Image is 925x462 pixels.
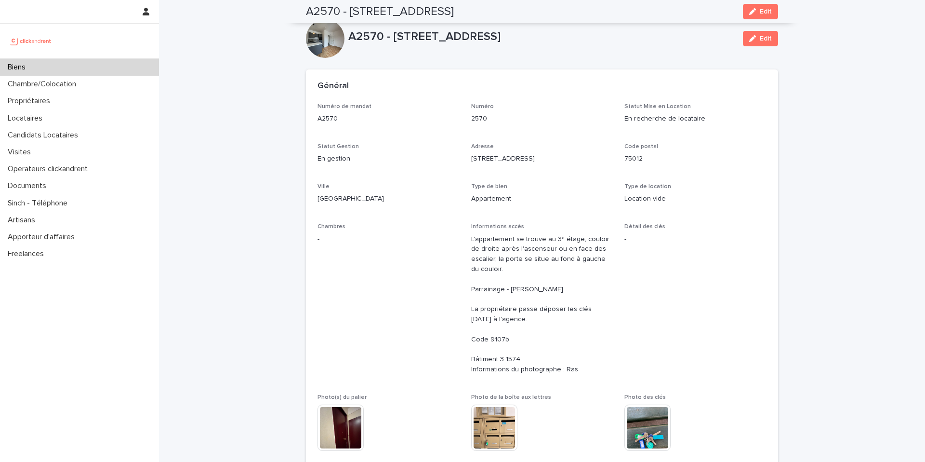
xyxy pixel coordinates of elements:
span: Ville [317,184,330,190]
span: Adresse [471,144,494,149]
p: En gestion [317,154,460,164]
p: Locataires [4,114,50,123]
span: Photo(s) du palier [317,394,367,400]
span: Chambres [317,224,345,230]
span: Photo des clés [624,394,666,400]
p: Operateurs clickandrent [4,164,95,174]
span: Numéro de mandat [317,104,371,109]
p: 2570 [471,114,613,124]
p: Apporteur d'affaires [4,232,82,242]
p: Freelances [4,249,52,258]
p: - [317,234,460,245]
p: Artisans [4,216,43,225]
p: [STREET_ADDRESS] [471,154,613,164]
p: A2570 [317,114,460,124]
button: Edit [743,31,778,46]
p: Propriétaires [4,96,58,106]
span: Photo de la boîte aux lettres [471,394,551,400]
p: En recherche de locataire [624,114,766,124]
p: Sinch - Téléphone [4,199,75,208]
p: Candidats Locataires [4,131,86,140]
p: Location vide [624,194,766,204]
p: 75012 [624,154,766,164]
span: Détail des clés [624,224,665,230]
p: Chambre/Colocation [4,80,84,89]
span: Edit [760,35,772,42]
span: Code postal [624,144,658,149]
p: Documents [4,181,54,190]
p: [GEOGRAPHIC_DATA] [317,194,460,204]
img: UCB0brd3T0yccxBKYDjQ [8,31,54,51]
p: L'appartement se trouve au 3ᵉ étage, couloir de droite après l'ascenseur ou en face des escalier,... [471,234,613,375]
span: Statut Gestion [317,144,359,149]
p: Visites [4,148,39,157]
span: Type de bien [471,184,507,190]
p: Biens [4,63,33,72]
p: - [624,234,766,245]
h2: A2570 - [STREET_ADDRESS] [306,5,454,19]
span: Statut Mise en Location [624,104,691,109]
span: Type de location [624,184,671,190]
button: Edit [743,4,778,19]
span: Informations accès [471,224,524,230]
h2: Général [317,81,349,92]
p: Appartement [471,194,613,204]
span: Numéro [471,104,494,109]
span: Edit [760,8,772,15]
p: A2570 - [STREET_ADDRESS] [348,30,735,44]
